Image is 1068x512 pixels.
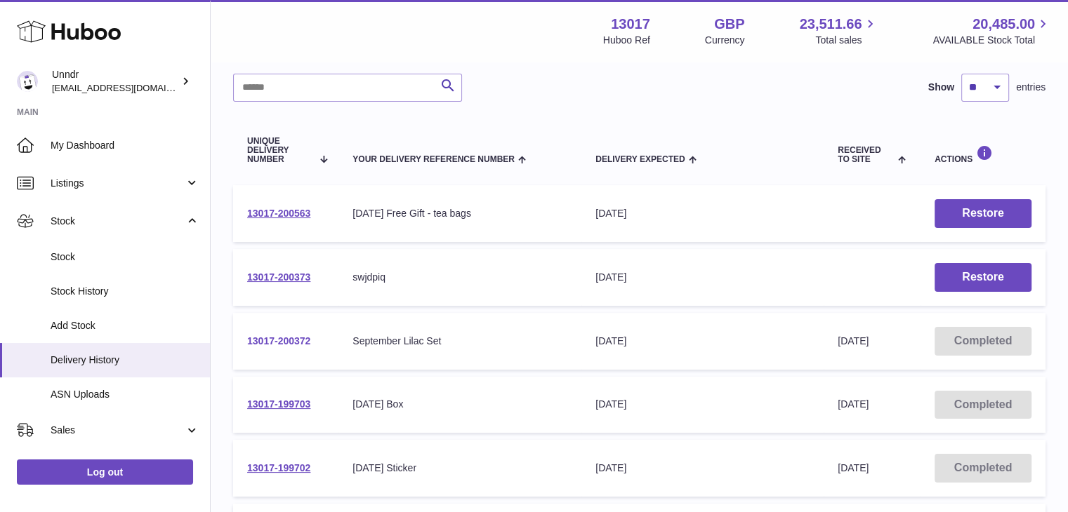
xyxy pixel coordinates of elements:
[932,34,1051,47] span: AVAILABLE Stock Total
[595,207,810,220] div: [DATE]
[247,462,310,473] a: 13017-199702
[51,285,199,298] span: Stock History
[17,71,38,92] img: internalAdmin-13017@internal.huboo.com
[51,388,199,401] span: ASN Uploads
[838,462,869,473] span: [DATE]
[352,398,567,411] div: [DATE] Box
[935,263,1031,292] button: Restore
[928,81,954,94] label: Show
[247,208,310,219] a: 13017-200563
[51,250,199,264] span: Stock
[247,271,310,283] a: 13017-200373
[352,155,515,164] span: Your Delivery Reference Number
[352,335,567,348] div: September Lilac Set
[51,424,185,437] span: Sales
[595,398,810,411] div: [DATE]
[799,15,862,34] span: 23,511.66
[815,34,878,47] span: Total sales
[247,335,310,346] a: 13017-200372
[51,215,185,228] span: Stock
[52,82,206,93] span: [EMAIL_ADDRESS][DOMAIN_NAME]
[838,398,869,410] span: [DATE]
[595,335,810,348] div: [DATE]
[1016,81,1046,94] span: entries
[247,398,310,410] a: 13017-199703
[247,137,312,165] span: Unique Delivery Number
[51,353,199,367] span: Delivery History
[352,462,567,475] div: [DATE] Sticker
[838,335,869,346] span: [DATE]
[51,139,199,152] span: My Dashboard
[935,145,1031,164] div: Actions
[51,177,185,190] span: Listings
[52,68,178,95] div: Unndr
[603,34,650,47] div: Huboo Ref
[705,34,745,47] div: Currency
[935,199,1031,228] button: Restore
[595,155,685,164] span: Delivery Expected
[595,462,810,475] div: [DATE]
[595,271,810,284] div: [DATE]
[973,15,1035,34] span: 20,485.00
[838,146,895,164] span: Received to Site
[51,319,199,332] span: Add Stock
[611,15,650,34] strong: 13017
[352,207,567,220] div: [DATE] Free Gift - tea bags
[352,271,567,284] div: swjdpiq
[17,459,193,485] a: Log out
[799,15,878,47] a: 23,511.66 Total sales
[932,15,1051,47] a: 20,485.00 AVAILABLE Stock Total
[714,15,744,34] strong: GBP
